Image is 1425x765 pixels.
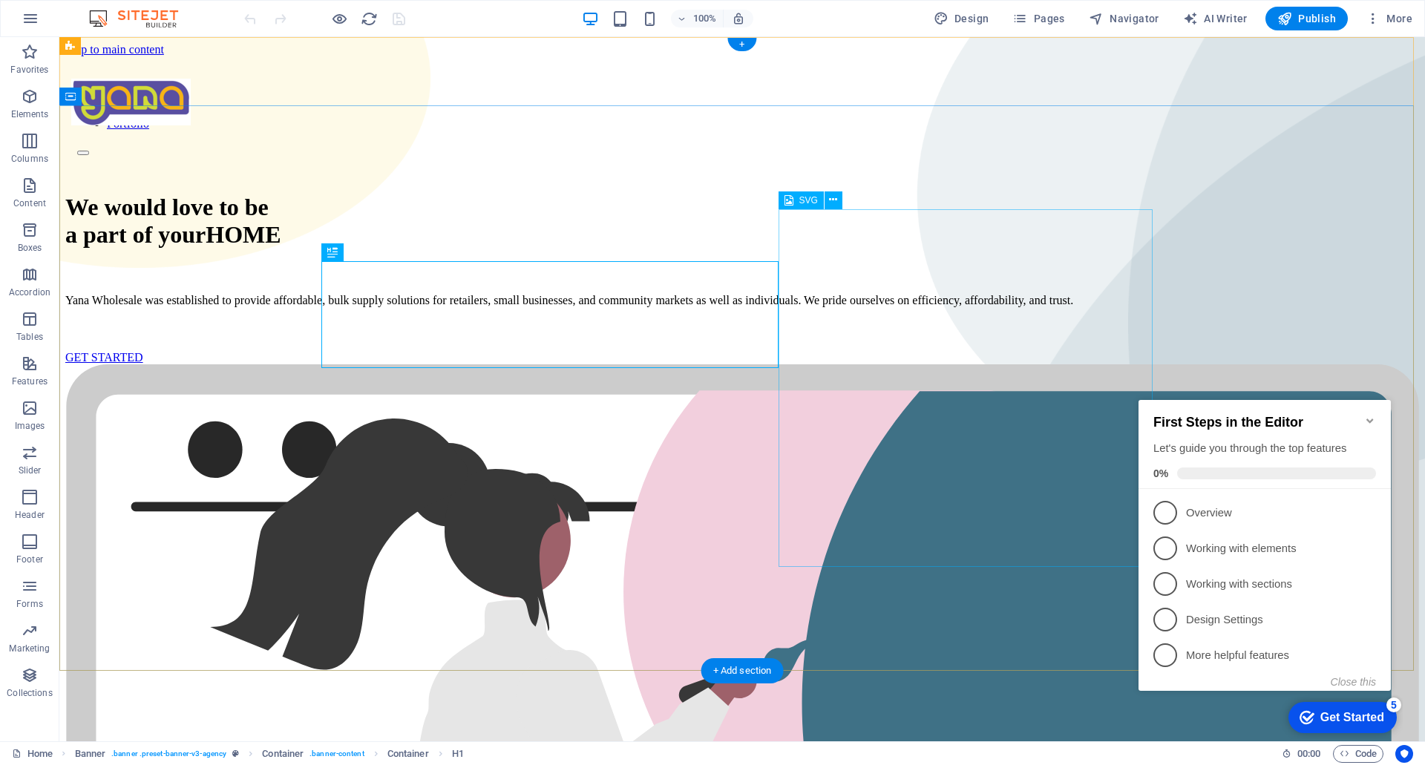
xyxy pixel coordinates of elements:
p: Favorites [10,64,48,76]
span: 00 00 [1297,745,1320,763]
p: Collections [7,687,52,699]
h6: 100% [693,10,717,27]
p: Elements [11,108,49,120]
span: More [1366,11,1412,26]
h2: First Steps in the Editor [21,36,243,52]
li: Working with elements [6,152,258,188]
div: Get Started 5 items remaining, 0% complete [156,324,264,355]
p: Boxes [18,242,42,254]
p: Content [13,197,46,209]
span: Click to select. Double-click to edit [262,745,304,763]
p: Accordion [9,286,50,298]
span: Publish [1277,11,1336,26]
div: + Add section [701,658,784,683]
span: Click to select. Double-click to edit [452,745,464,763]
p: Header [15,509,45,521]
button: Pages [1006,7,1070,30]
p: Working with elements [53,162,232,178]
p: Design Settings [53,234,232,249]
button: Close this [198,298,243,309]
div: 5 [254,319,269,334]
span: Code [1340,745,1377,763]
span: AI Writer [1183,11,1248,26]
li: Working with sections [6,188,258,223]
button: 100% [671,10,724,27]
button: More [1360,7,1418,30]
span: Click to select. Double-click to edit [387,745,429,763]
button: Design [928,7,995,30]
p: Slider [19,464,42,476]
li: Design Settings [6,223,258,259]
p: More helpful features [53,269,232,285]
div: Get Started [188,332,252,346]
p: Images [15,420,45,432]
span: SVG [799,196,818,205]
i: This element is a customizable preset [232,749,239,758]
p: Columns [11,153,48,165]
span: 0% [21,89,45,101]
button: Navigator [1083,7,1165,30]
span: . banner-content [309,745,364,763]
p: Marketing [9,643,50,654]
div: Design (Ctrl+Alt+Y) [928,7,995,30]
a: Skip to main content [6,6,105,19]
i: On resize automatically adjust zoom level to fit chosen device. [732,12,745,25]
h6: Session time [1282,745,1321,763]
p: Features [12,375,47,387]
p: Working with sections [53,198,232,214]
button: Publish [1265,7,1348,30]
p: Forms [16,598,43,610]
div: Let's guide you through the top features [21,62,243,78]
li: Overview [6,116,258,152]
div: + [727,38,756,51]
i: Reload page [361,10,378,27]
p: Overview [53,127,232,142]
nav: breadcrumb [75,745,464,763]
span: Click to select. Double-click to edit [75,745,106,763]
span: Design [934,11,989,26]
span: Navigator [1089,11,1159,26]
a: Click to cancel selection. Double-click to open Pages [12,745,53,763]
button: AI Writer [1177,7,1254,30]
span: : [1308,748,1310,759]
div: Minimize checklist [232,36,243,48]
button: reload [360,10,378,27]
img: Editor Logo [85,10,197,27]
button: Usercentrics [1395,745,1413,763]
li: More helpful features [6,259,258,295]
button: Code [1333,745,1383,763]
p: Footer [16,554,43,565]
p: Tables [16,331,43,343]
span: . banner .preset-banner-v3-agency [111,745,226,763]
span: Pages [1012,11,1064,26]
button: Click here to leave preview mode and continue editing [330,10,348,27]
